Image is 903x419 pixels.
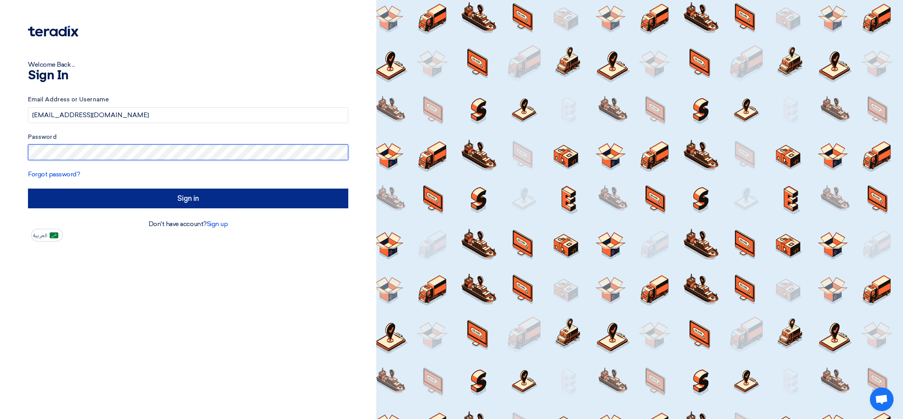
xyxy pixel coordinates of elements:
input: Enter your business email or username [28,107,348,123]
div: Don't have account? [28,219,348,229]
img: ar-AR.png [50,232,58,238]
button: العربية [31,229,63,241]
a: Sign up [207,220,228,228]
div: Open chat [870,387,894,411]
label: Email Address or Username [28,95,348,104]
a: Forgot password? [28,170,80,178]
label: Password [28,133,348,142]
h1: Sign In [28,69,348,82]
span: العربية [33,233,47,238]
img: Teradix logo [28,26,78,37]
input: Sign in [28,189,348,208]
div: Welcome Back ... [28,60,348,69]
